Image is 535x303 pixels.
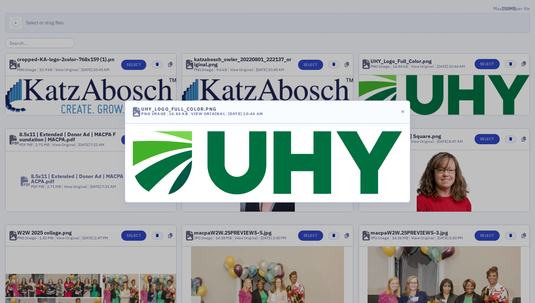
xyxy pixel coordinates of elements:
span: [DATE] [228,111,243,116]
span: 10:44 AM [243,111,263,116]
a: View Original [191,111,225,116]
div: PNG Image [141,111,166,117]
div: 14.84 kB [167,111,188,117]
div: UHY_Logo_Full_Color.png [141,107,217,111]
